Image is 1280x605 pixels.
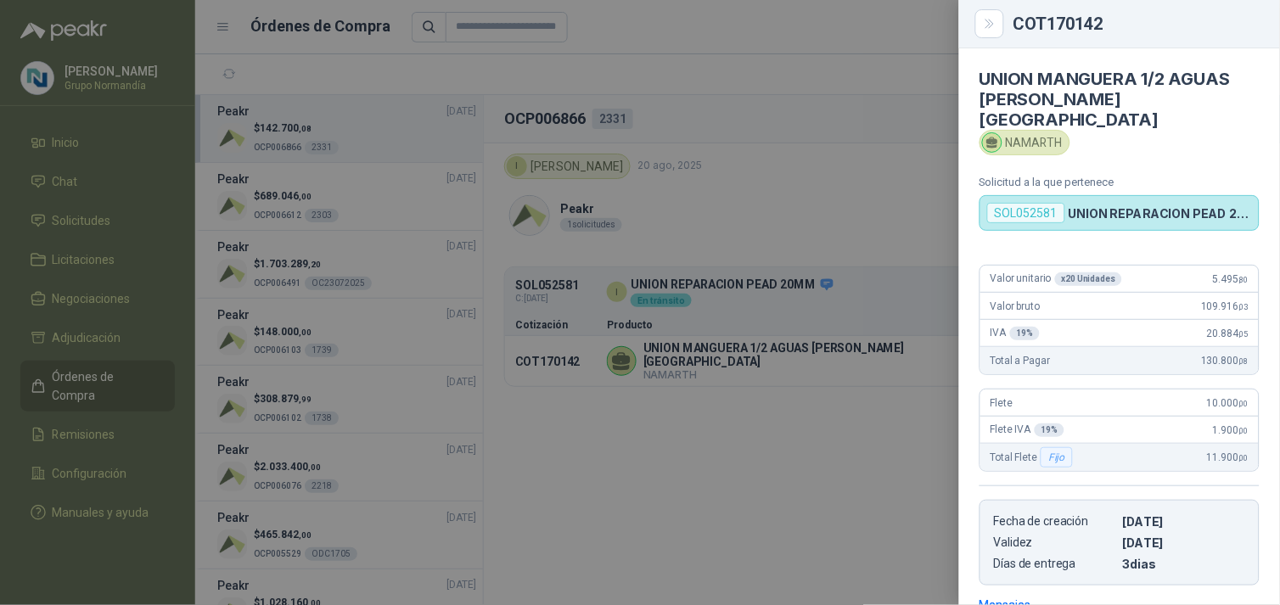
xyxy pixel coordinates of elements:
span: 10.000 [1207,397,1249,409]
p: 3 dias [1123,557,1245,571]
span: Total a Pagar [991,355,1050,367]
span: 11.900 [1207,451,1249,463]
p: Días de entrega [994,557,1116,571]
span: IVA [991,327,1040,340]
span: 5.495 [1213,273,1249,285]
span: Valor bruto [991,300,1040,312]
span: 20.884 [1207,328,1249,339]
span: Total Flete [991,447,1076,468]
div: Fijo [1041,447,1072,468]
span: ,03 [1238,302,1249,311]
span: Valor unitario [991,272,1122,286]
span: 109.916 [1201,300,1249,312]
p: [DATE] [1123,514,1245,529]
button: Close [980,14,1000,34]
span: ,00 [1238,426,1249,435]
p: Solicitud a la que pertenece [980,176,1260,188]
div: SOL052581 [987,203,1065,223]
div: NAMARTH [980,130,1070,155]
span: ,08 [1238,356,1249,366]
span: ,00 [1238,399,1249,408]
span: Flete [991,397,1013,409]
p: Validez [994,535,1116,550]
p: [DATE] [1123,535,1245,550]
span: Flete IVA [991,423,1064,437]
span: ,80 [1238,275,1249,284]
span: 130.800 [1201,355,1249,367]
div: 19 % [1035,423,1065,437]
div: 19 % [1010,327,1041,340]
div: COT170142 [1013,15,1260,32]
p: UNION REPARACION PEAD 20MM [1069,206,1252,221]
h4: UNION MANGUERA 1/2 AGUAS [PERSON_NAME][GEOGRAPHIC_DATA] [980,69,1260,130]
p: Fecha de creación [994,514,1116,529]
span: ,05 [1238,329,1249,339]
span: ,00 [1238,453,1249,462]
div: x 20 Unidades [1055,272,1122,286]
span: 1.900 [1213,424,1249,436]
